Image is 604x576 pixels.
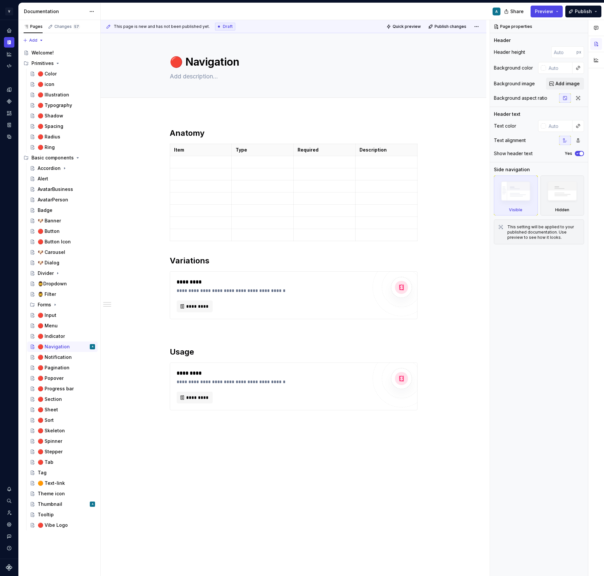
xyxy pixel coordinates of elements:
[27,509,98,520] a: Tooltip
[4,120,14,130] a: Storybook stories
[170,347,418,357] h2: Usage
[21,36,46,45] button: Add
[114,24,210,29] span: This page is new and has not been published yet.
[575,8,592,15] span: Publish
[38,417,54,423] div: 🔴 Sort
[27,132,98,142] a: 🔴 Radius
[38,501,62,507] div: Thumbnail
[27,341,98,352] a: 🔴 NavigationA
[546,120,573,132] input: Auto
[27,425,98,436] a: 🔴 Skeleton
[38,175,48,182] div: Alert
[4,61,14,71] a: Code automation
[27,205,98,216] a: Badge
[73,24,80,29] span: 57
[27,247,98,257] a: 🐶 Carousel
[27,352,98,362] a: 🔴 Notification
[38,186,73,193] div: AvatarBusiness
[494,111,520,117] div: Header text
[27,289,98,299] a: 🧔‍♂️ Filter
[27,488,98,499] a: Theme icon
[494,175,538,216] div: Visible
[494,95,547,101] div: Background aspect ratio
[38,228,60,235] div: 🔴 Button
[4,484,14,494] button: Notifications
[27,184,98,195] a: AvatarBusiness
[27,216,98,226] a: 🐶 Banner
[38,113,63,119] div: 🔴 Shadow
[509,207,522,213] div: Visible
[38,81,54,88] div: 🔴 icon
[38,291,56,298] div: 🧔‍♂️ Filter
[27,278,98,289] a: 🧔‍♂️Dropdown
[27,478,98,488] a: 🟠 Text-link
[4,519,14,530] a: Settings
[4,108,14,118] div: Assets
[38,322,58,329] div: 🔴 Menu
[38,490,65,497] div: Theme icon
[27,100,98,111] a: 🔴 Typography
[31,50,54,56] div: Welcome!
[494,150,533,157] div: Show header text
[38,438,62,444] div: 🔴 Spinner
[5,8,13,15] div: V
[21,48,98,58] a: Welcome!
[27,257,98,268] a: 🐶 Dialog
[21,153,98,163] div: Basic components
[4,49,14,59] a: Analytics
[38,259,59,266] div: 🐶 Dialog
[24,24,43,29] div: Pages
[38,270,54,277] div: Divider
[4,507,14,518] a: Invite team
[531,6,563,17] button: Preview
[38,522,68,528] div: 🔴 Vibe Logo
[38,354,72,360] div: 🔴 Notification
[27,142,98,153] a: 🔴 Ring
[4,96,14,107] a: Components
[38,207,52,214] div: Badge
[38,364,69,371] div: 🔴 Pagination
[27,467,98,478] a: Tag
[4,37,14,48] div: Documentation
[27,394,98,404] a: 🔴 Section
[4,496,14,506] div: Search ⌘K
[540,175,584,216] div: Hidden
[27,111,98,121] a: 🔴 Shadow
[38,396,62,402] div: 🔴 Section
[38,301,51,308] div: Forms
[4,84,14,95] a: Design tokens
[426,22,469,31] button: Publish changes
[21,48,98,530] div: Page tree
[494,49,525,55] div: Header height
[510,8,524,15] span: Share
[1,4,17,18] button: V
[4,531,14,542] button: Contact support
[494,123,516,129] div: Text color
[27,90,98,100] a: 🔴 Illustration
[507,224,580,240] div: This setting will be applied to your published documentation. Use preview to see how it looks.
[546,62,573,74] input: Auto
[38,333,65,339] div: 🔴 Indicator
[21,58,98,69] div: Primitives
[435,24,466,29] span: Publish changes
[495,9,498,14] div: A
[223,24,233,29] span: Draft
[38,71,57,77] div: 🔴 Color
[38,511,54,518] div: Tooltip
[6,564,12,571] a: Supernova Logo
[494,37,511,44] div: Header
[27,499,98,509] a: ThumbnailA
[27,195,98,205] a: AvatarPerson
[27,457,98,467] a: 🔴 Tab
[236,147,289,153] p: Type
[27,310,98,320] a: 🔴 Input
[29,38,37,43] span: Add
[38,480,65,486] div: 🟠 Text-link
[360,147,413,153] p: Description
[27,69,98,79] a: 🔴 Color
[4,25,14,36] div: Home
